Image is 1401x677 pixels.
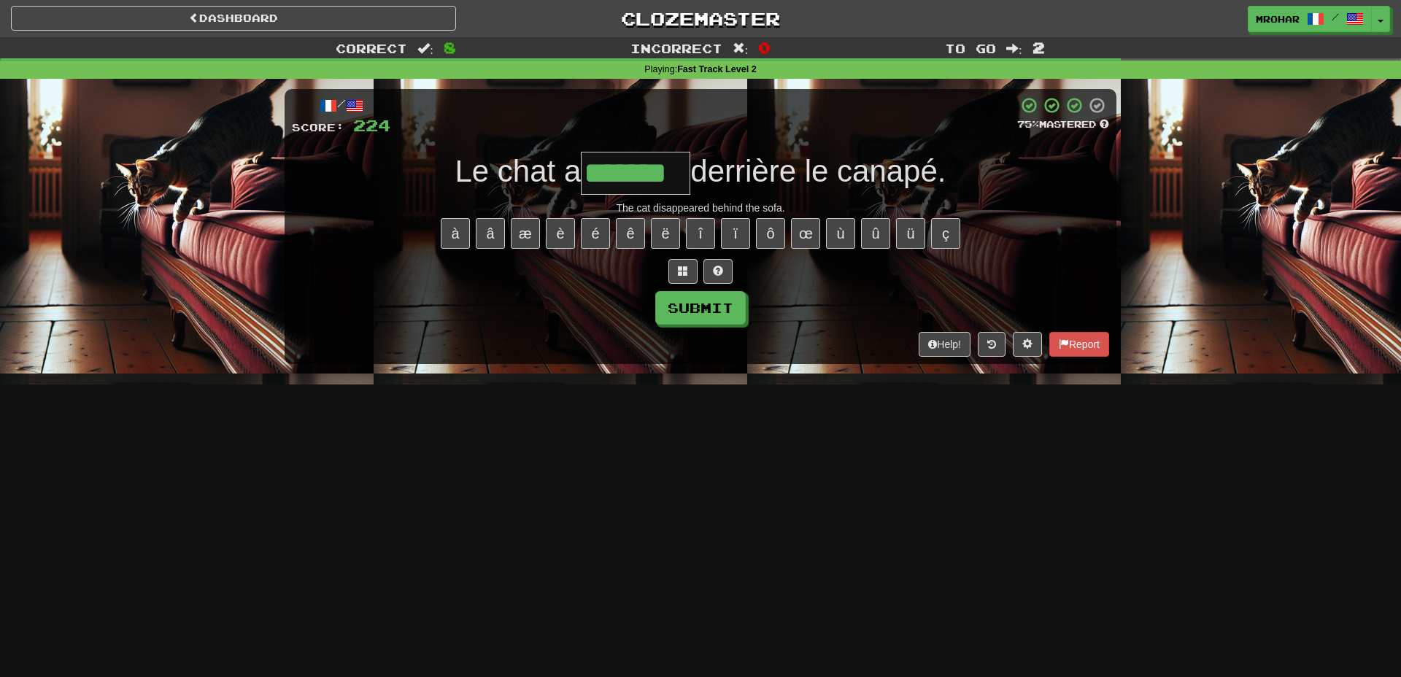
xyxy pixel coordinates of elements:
[1017,118,1109,131] div: Mastered
[721,218,750,249] button: ï
[441,218,470,249] button: à
[945,41,996,55] span: To go
[690,154,946,188] span: derrière le canapé.
[292,201,1109,215] div: The cat disappeared behind the sofa.
[826,218,855,249] button: ù
[292,96,390,115] div: /
[1033,39,1045,56] span: 2
[733,42,749,55] span: :
[686,218,715,249] button: î
[677,64,757,74] strong: Fast Track Level 2
[756,218,785,249] button: ô
[336,41,407,55] span: Correct
[1256,12,1300,26] span: mrohar
[630,41,722,55] span: Incorrect
[1049,332,1109,357] button: Report
[417,42,433,55] span: :
[919,332,970,357] button: Help!
[1017,118,1039,130] span: 75 %
[978,332,1006,357] button: Round history (alt+y)
[581,218,610,249] button: é
[1006,42,1022,55] span: :
[861,218,890,249] button: û
[931,218,960,249] button: ç
[353,116,390,134] span: 224
[1332,12,1339,22] span: /
[668,259,698,284] button: Switch sentence to multiple choice alt+p
[11,6,456,31] a: Dashboard
[655,291,746,325] button: Submit
[1248,6,1372,32] a: mrohar /
[292,121,344,134] span: Score:
[616,218,645,249] button: ê
[478,6,923,31] a: Clozemaster
[758,39,771,56] span: 0
[703,259,733,284] button: Single letter hint - you only get 1 per sentence and score half the points! alt+h
[444,39,456,56] span: 8
[546,218,575,249] button: è
[896,218,925,249] button: ü
[511,218,540,249] button: æ
[455,154,581,188] span: Le chat a
[476,218,505,249] button: â
[791,218,820,249] button: œ
[651,218,680,249] button: ë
